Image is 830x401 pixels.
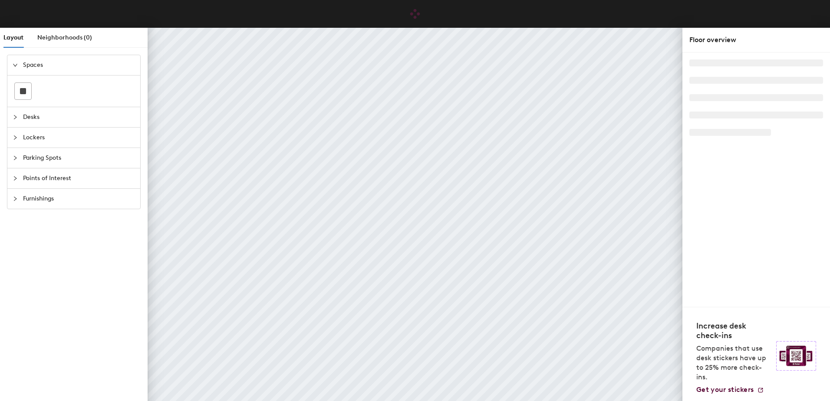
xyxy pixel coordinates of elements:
[23,128,135,148] span: Lockers
[23,189,135,209] span: Furnishings
[13,135,18,140] span: collapsed
[696,385,754,394] span: Get your stickers
[37,34,92,41] span: Neighborhoods (0)
[23,168,135,188] span: Points of Interest
[696,321,771,340] h4: Increase desk check-ins
[13,62,18,68] span: expanded
[696,385,764,394] a: Get your stickers
[23,55,135,75] span: Spaces
[23,107,135,127] span: Desks
[13,176,18,181] span: collapsed
[13,155,18,161] span: collapsed
[776,341,816,371] img: Sticker logo
[13,196,18,201] span: collapsed
[689,35,823,45] div: Floor overview
[23,148,135,168] span: Parking Spots
[3,34,23,41] span: Layout
[696,344,771,382] p: Companies that use desk stickers have up to 25% more check-ins.
[13,115,18,120] span: collapsed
